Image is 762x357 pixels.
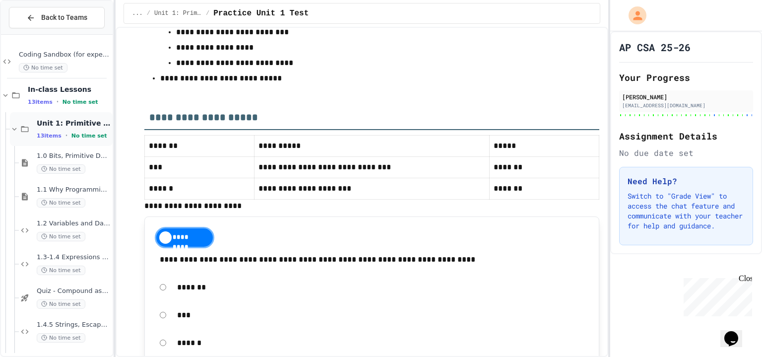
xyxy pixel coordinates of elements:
div: Chat with us now!Close [4,4,68,63]
span: No time set [37,232,85,241]
span: Unit 1: Primitive Types [37,119,111,128]
div: No due date set [619,147,753,159]
span: Back to Teams [41,12,87,23]
h2: Assignment Details [619,129,753,143]
span: Unit 1: Primitive Types [154,9,202,17]
p: Switch to "Grade View" to access the chat feature and communicate with your teacher for help and ... [628,191,745,231]
div: My Account [618,4,649,27]
span: • [57,98,59,106]
button: Back to Teams [9,7,105,28]
span: 1.1 Why Programming? Why [GEOGRAPHIC_DATA]? [37,186,111,194]
span: ... [132,9,143,17]
span: No time set [37,299,85,309]
span: No time set [37,198,85,208]
span: 1.4.5 Strings, Escape Characters, and [PERSON_NAME] [37,321,111,329]
span: 1.0 Bits, Primitive Data Types, Remainder, PEMDAS [37,152,111,160]
div: [EMAIL_ADDRESS][DOMAIN_NAME] [622,102,750,109]
span: 13 items [37,133,62,139]
span: Practice Unit 1 Test [213,7,309,19]
span: / [206,9,209,17]
span: 1.2 Variables and Data Types [37,219,111,228]
span: No time set [63,99,98,105]
h2: Your Progress [619,71,753,84]
iframe: chat widget [720,317,752,347]
span: Coding Sandbox (for experimenting) [19,51,111,59]
div: [PERSON_NAME] [622,92,750,101]
span: No time set [37,266,85,275]
span: / [147,9,150,17]
span: No time set [71,133,107,139]
span: No time set [37,333,85,343]
span: No time set [19,63,67,72]
span: In-class Lessons [28,85,111,94]
span: 13 items [28,99,53,105]
h3: Need Help? [628,175,745,187]
span: 1.3-1.4 Expressions and Assignment [37,253,111,262]
span: • [65,132,67,140]
iframe: chat widget [680,274,752,316]
span: Quiz - Compound assignment operators [37,287,111,295]
h1: AP CSA 25-26 [619,40,691,54]
span: No time set [37,164,85,174]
